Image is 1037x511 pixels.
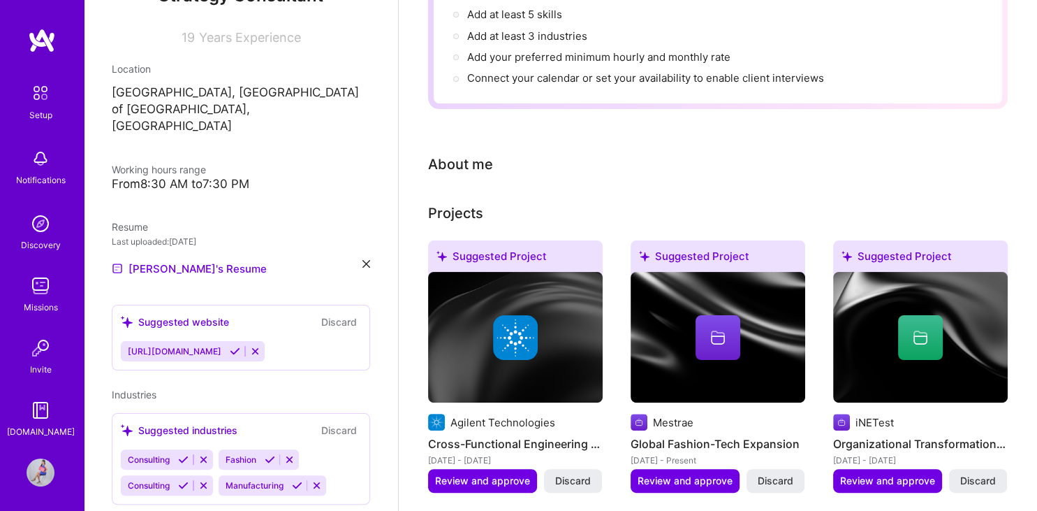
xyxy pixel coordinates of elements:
span: Resume [112,221,148,233]
img: cover [833,272,1008,403]
span: Add at least 3 industries [467,29,587,43]
span: Discard [758,474,793,488]
div: Agilent Technologies [450,415,555,430]
img: Company logo [493,315,538,360]
i: icon SuggestedTeams [121,316,133,328]
span: Add your preferred minimum hourly and monthly rate [467,50,730,64]
i: Reject [284,454,295,465]
img: cover [631,272,805,403]
div: iNETest [855,415,894,430]
img: User Avatar [27,459,54,487]
img: logo [28,28,56,53]
span: Add at least 5 skills [467,8,562,21]
i: icon SuggestedTeams [841,251,852,261]
h4: Cross-Functional Engineering and Innovation [428,435,603,453]
i: Reject [198,454,209,465]
div: [DATE] - [DATE] [428,453,603,468]
img: Company logo [833,414,850,431]
span: Industries [112,389,156,401]
i: Accept [230,346,240,357]
span: Discard [555,474,591,488]
span: Fashion [226,454,256,465]
button: Discard [949,469,1007,493]
button: Review and approve [631,469,740,493]
button: Discard [747,469,804,493]
i: Reject [198,480,209,491]
i: icon SuggestedTeams [639,251,649,261]
div: Missions [24,300,58,315]
span: Working hours range [112,164,206,175]
button: Discard [317,422,361,438]
h4: Organizational Transformation for Fortune 500 Clients [833,435,1008,453]
span: Review and approve [840,474,935,488]
img: Company logo [428,414,445,431]
div: Invite [30,362,52,377]
button: Discard [544,469,602,493]
span: Connect your calendar or set your availability to enable client interviews [467,71,824,85]
div: Suggested Project [631,240,805,278]
a: User Avatar [23,459,58,487]
div: Suggested Project [833,240,1008,278]
div: Notifications [16,173,66,187]
span: Manufacturing [226,480,284,491]
div: Suggested Project [428,240,603,278]
div: Location [112,62,370,76]
i: Accept [292,480,302,491]
span: Review and approve [435,474,530,488]
img: discovery [27,210,54,238]
span: Consulting [128,454,170,465]
div: Mestrae [653,415,693,430]
button: Discard [317,314,361,330]
i: Accept [178,480,189,491]
div: About me [428,154,493,175]
img: Company logo [631,414,647,431]
img: cover [428,272,603,403]
div: Last uploaded: [DATE] [112,234,370,249]
img: Invite [27,334,54,362]
div: From 8:30 AM to 7:30 PM [112,177,370,192]
i: Reject [311,480,322,491]
span: Discard [960,474,996,488]
span: [URL][DOMAIN_NAME] [128,346,221,357]
i: Reject [250,346,260,357]
div: Suggested website [121,315,229,329]
span: Review and approve [638,474,733,488]
div: [DATE] - Present [631,453,805,468]
img: setup [26,78,55,108]
div: Projects [428,203,483,224]
div: [DOMAIN_NAME] [7,424,75,439]
span: Years Experience [199,30,301,45]
i: icon SuggestedTeams [121,424,133,436]
img: Resume [112,263,123,274]
i: Accept [178,454,189,465]
i: Accept [265,454,275,465]
div: Setup [29,108,52,122]
div: Suggested industries [121,423,237,438]
span: 19 [182,30,195,45]
button: Review and approve [428,469,537,493]
button: Review and approve [833,469,942,493]
a: [PERSON_NAME]'s Resume [112,260,267,277]
span: Consulting [128,480,170,491]
i: icon SuggestedTeams [436,251,447,261]
img: teamwork [27,272,54,300]
img: guide book [27,396,54,424]
div: Discovery [21,238,61,252]
i: icon Close [362,260,370,268]
p: [GEOGRAPHIC_DATA], [GEOGRAPHIC_DATA] of [GEOGRAPHIC_DATA], [GEOGRAPHIC_DATA] [112,85,370,134]
h4: Global Fashion-Tech Expansion [631,435,805,453]
img: bell [27,145,54,173]
div: [DATE] - [DATE] [833,453,1008,468]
